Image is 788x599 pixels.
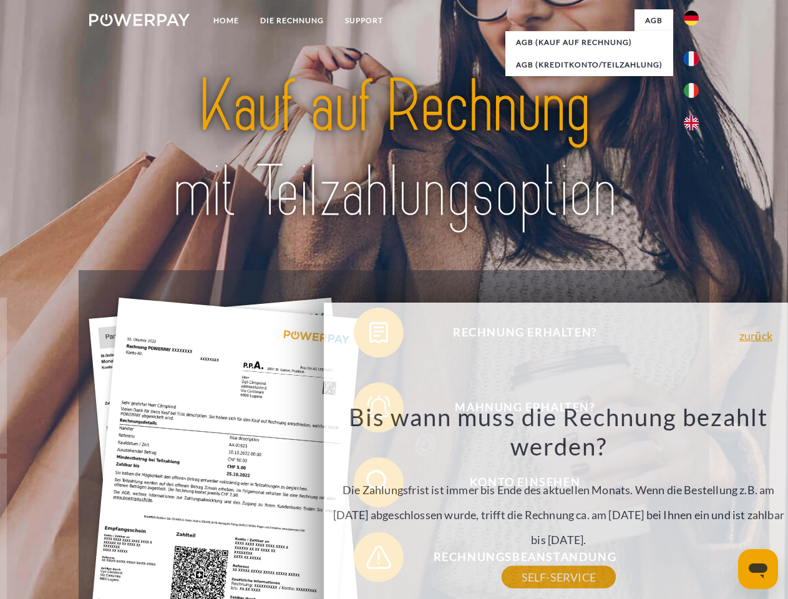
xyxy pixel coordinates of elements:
a: SUPPORT [334,9,394,32]
img: fr [684,51,699,66]
a: AGB (Kreditkonto/Teilzahlung) [505,54,673,76]
a: Home [203,9,250,32]
div: Die Zahlungsfrist ist immer bis Ende des aktuellen Monats. Wenn die Bestellung z.B. am [DATE] abg... [331,402,786,577]
a: DIE RECHNUNG [250,9,334,32]
iframe: Button to launch messaging window [738,549,778,589]
img: it [684,83,699,98]
h3: Bis wann muss die Rechnung bezahlt werden? [331,402,786,462]
a: AGB (Kauf auf Rechnung) [505,31,673,54]
img: de [684,11,699,26]
img: en [684,115,699,130]
a: zurück [739,330,772,341]
img: logo-powerpay-white.svg [89,14,190,26]
a: SELF-SERVICE [502,566,616,588]
a: agb [635,9,673,32]
img: title-powerpay_de.svg [119,60,669,239]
